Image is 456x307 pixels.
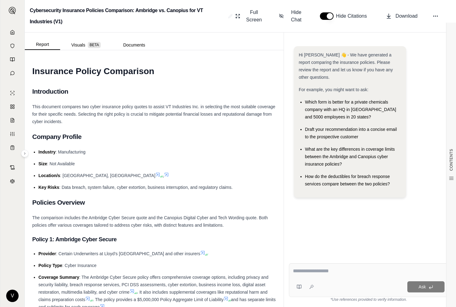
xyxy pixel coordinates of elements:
span: Download [396,12,418,20]
a: Home [4,26,21,38]
span: What are the key differences in coverage limits between the Ambridge and Canopius cyber insurance... [305,147,395,167]
span: For example, you might want to ask: [299,87,369,92]
span: Hide Citations [336,12,371,20]
a: Policy Comparisons [4,100,21,113]
h2: Company Profile [32,130,276,143]
span: . It also includes supplemental coverages like reputational harm and claims preparation costs [38,290,268,302]
img: Expand sidebar [9,7,16,14]
span: BETA [88,42,101,48]
a: Contract Analysis [4,161,21,174]
button: Report [25,39,60,50]
h2: Policies Overview [32,196,276,209]
button: Expand sidebar [6,4,19,17]
button: Ask [407,281,445,292]
h1: Insurance Policy Comparison [32,63,276,80]
span: Draft your recommendation into a concise email to the prospective customer [305,127,397,139]
h2: Introduction [32,85,276,98]
div: *Use references provided to verify information. [289,297,449,302]
span: Ask [418,284,426,289]
a: Prompt Library [4,53,21,66]
button: Documents [112,40,156,50]
span: : Cyber Insurance [62,263,97,268]
span: , [163,173,164,178]
span: . The policy provides a $5,000,000 Policy Aggregate Limit of Liability [93,297,224,302]
a: Coverage Table [4,141,21,154]
span: Coverage Summary [38,275,79,280]
button: Expand sidebar [21,150,29,157]
span: Industry [38,149,55,154]
span: This document compares two cyber insurance policy quotes to assist VT Industries Inc. in selectin... [32,104,275,124]
a: Custom Report [4,128,21,140]
span: How do the deductibles for breach response services compare between the two policies? [305,174,390,186]
span: The comparison includes the Ambridge Cyber Secure quote and the Canopius Digital Cyber and Tech W... [32,215,268,228]
span: Provider [38,251,56,256]
a: Chat [4,67,21,79]
span: Size [38,161,47,166]
button: Visuals [60,40,112,50]
span: Location/s [38,173,60,178]
span: : Manufacturing [55,149,86,154]
span: Which form is better for a private chemicals company with an HQ in [GEOGRAPHIC_DATA] and 5000 emp... [305,100,396,119]
div: V [6,290,19,302]
span: Key Risks [38,185,59,190]
span: : Certain Underwriters at Lloyd's [GEOGRAPHIC_DATA] and other insurers [56,251,200,256]
span: : The Ambridge Cyber Secure policy offers comprehensive coverage options, including privacy and s... [38,275,268,295]
h3: Policy 1: Ambridge Cyber Secure [32,234,276,245]
a: Documents Vault [4,40,21,52]
span: : Data breach, system failure, cyber extortion, business interruption, and regulatory claims. [59,185,232,190]
span: Hide Chat [287,9,305,24]
h2: Cybersecurity Insurance Policies Comparison: Ambridge vs. Canopius for VT Industries (V1) [30,5,226,27]
button: Full Screen [233,6,266,26]
span: : Not Available [47,161,75,166]
span: Policy Type [38,263,62,268]
button: Hide Chat [277,6,308,26]
a: Legal Search Engine [4,175,21,187]
a: Claim Coverage [4,114,21,127]
span: CONTENTS [449,149,454,171]
a: Single Policy [4,87,21,99]
span: : [GEOGRAPHIC_DATA], [GEOGRAPHIC_DATA] [60,173,155,178]
span: Hi [PERSON_NAME] 👋 - We have generated a report comparing the insurance policies. Please review t... [299,52,393,80]
span: Full Screen [244,9,264,24]
button: Download [383,10,420,22]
